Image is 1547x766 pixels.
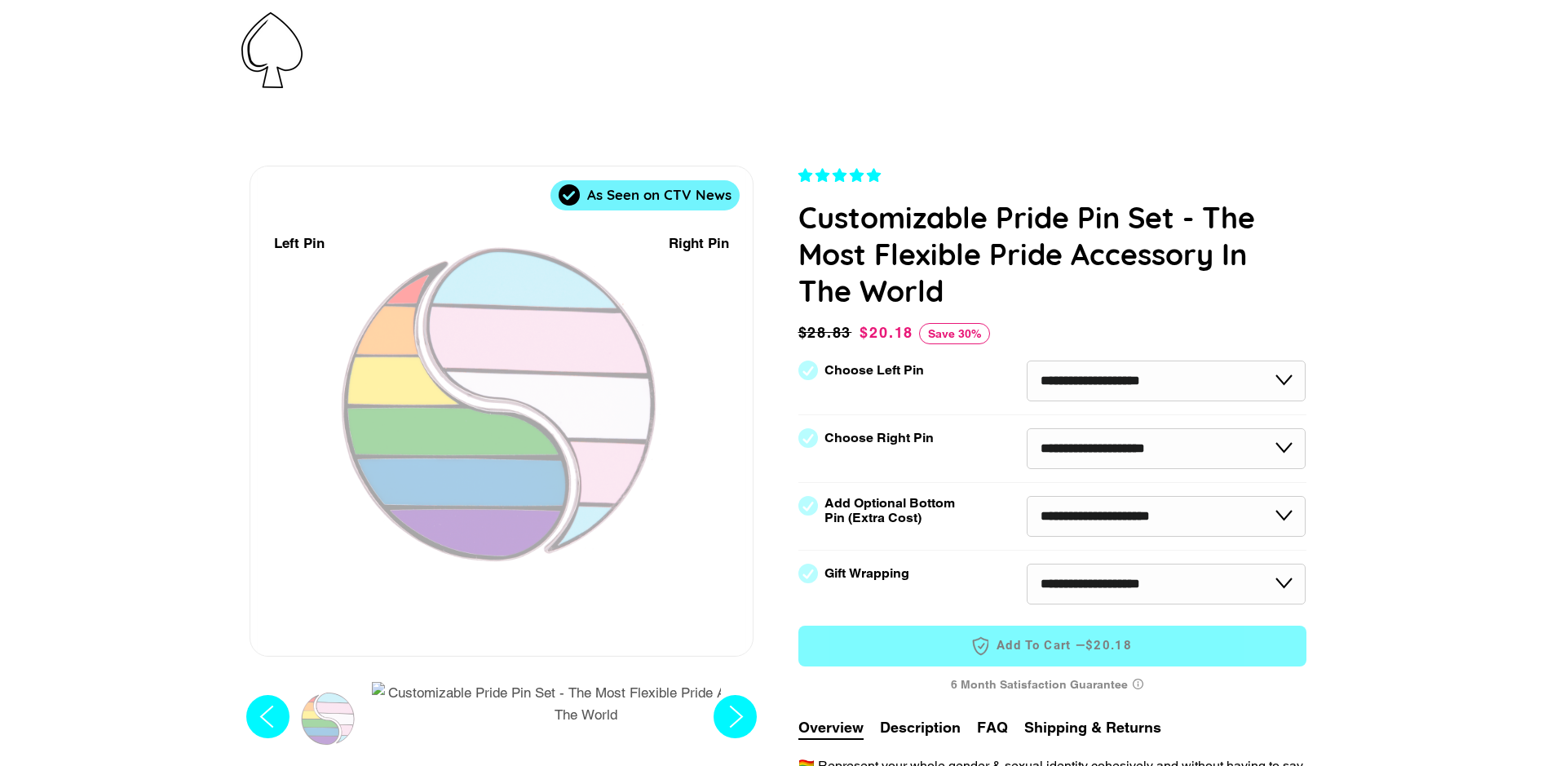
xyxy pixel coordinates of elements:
[798,321,856,344] span: $28.83
[798,167,885,184] span: 4.83 stars
[798,670,1306,700] div: 6 Month Satisfaction Guarantee
[367,681,806,733] button: Customizable Pride Pin Set - The Most Flexible Pride Accessory In The World
[669,232,729,255] div: Right Pin
[241,681,294,758] button: Previous slide
[798,626,1306,666] button: Add to Cart —$20.18
[372,682,801,725] img: Customizable Pride Pin Set - The Most Flexible Pride Accessory In The World
[798,716,864,740] button: Overview
[1024,716,1161,738] button: Shipping & Returns
[824,566,909,581] label: Gift Wrapping
[977,716,1008,738] button: FAQ
[880,716,961,738] button: Description
[1085,637,1132,654] span: $20.18
[919,323,990,344] span: Save 30%
[860,324,913,341] span: $20.18
[824,431,934,445] label: Choose Right Pin
[824,496,961,525] label: Add Optional Bottom Pin (Extra Cost)
[241,12,303,88] img: Pin-Ace
[798,199,1306,309] h1: Customizable Pride Pin Set - The Most Flexible Pride Accessory In The World
[824,363,924,378] label: Choose Left Pin
[709,681,762,758] button: Next slide
[823,635,1282,657] span: Add to Cart —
